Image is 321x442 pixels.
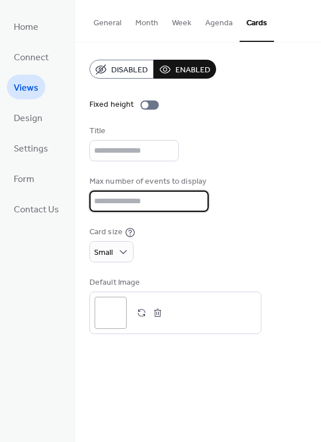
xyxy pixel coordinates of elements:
div: Fixed height [89,99,134,111]
div: ; [95,297,127,329]
a: Settings [7,135,55,160]
a: Design [7,105,49,130]
span: Contact Us [14,201,59,219]
span: Connect [14,49,49,67]
span: Home [14,18,38,36]
span: Small [94,245,113,261]
div: Max number of events to display [89,176,206,188]
a: Contact Us [7,196,66,221]
span: Settings [14,140,48,158]
span: Enabled [175,64,210,76]
div: Title [89,125,177,137]
span: Views [14,79,38,97]
a: Home [7,14,45,38]
a: Views [7,75,45,99]
div: Default Image [89,277,259,289]
button: Enabled [154,60,216,79]
span: Disabled [111,64,148,76]
button: Disabled [89,60,154,79]
div: Card size [89,226,123,238]
span: Design [14,110,42,127]
a: Connect [7,44,56,69]
a: Form [7,166,41,191]
span: Form [14,170,34,188]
